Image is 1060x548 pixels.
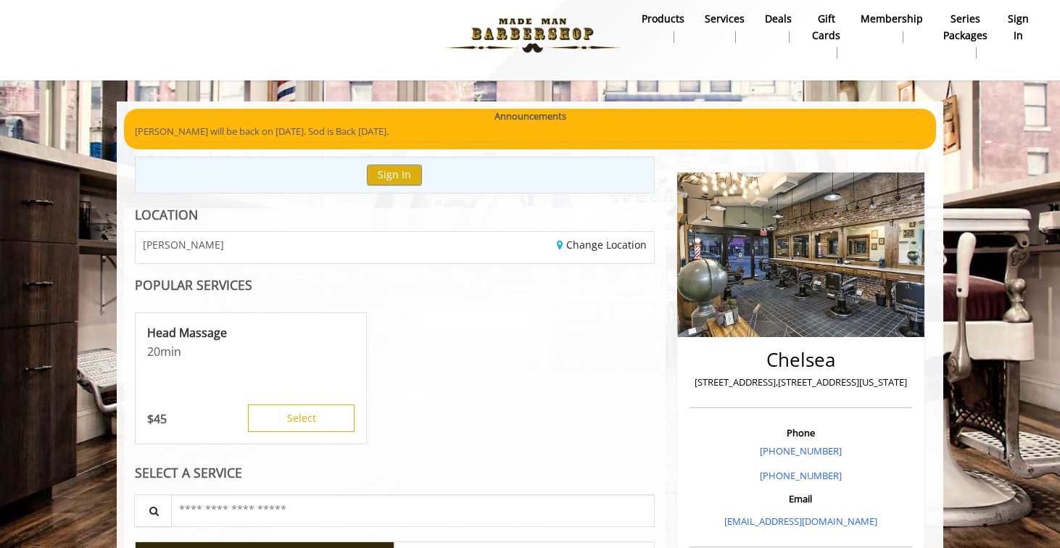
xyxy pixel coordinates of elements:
b: Series packages [943,11,987,43]
b: Deals [765,11,792,27]
h2: Chelsea [693,349,908,370]
p: 20 [147,344,355,360]
span: [PERSON_NAME] [143,239,224,250]
a: sign insign in [998,9,1039,46]
span: min [160,344,181,360]
a: [PHONE_NUMBER] [760,444,842,457]
a: ServicesServices [695,9,755,46]
b: gift cards [812,11,840,43]
a: Productsproducts [632,9,695,46]
button: Sign In [367,165,422,186]
b: POPULAR SERVICES [135,276,252,294]
a: DealsDeals [755,9,802,46]
b: products [642,11,684,27]
p: [PERSON_NAME] will be back on [DATE]. Sod is Back [DATE]. [135,124,925,139]
a: MembershipMembership [850,9,933,46]
b: sign in [1008,11,1029,43]
a: Series packagesSeries packages [933,9,998,62]
p: 45 [147,411,167,427]
b: Announcements [494,109,566,124]
p: Head Massage [147,325,355,341]
div: SELECT A SERVICE [135,466,655,480]
b: Membership [861,11,923,27]
a: [PHONE_NUMBER] [760,469,842,482]
b: Services [705,11,745,27]
h3: Email [693,494,908,504]
a: Gift cardsgift cards [802,9,850,62]
button: Select [248,404,355,432]
a: [EMAIL_ADDRESS][DOMAIN_NAME] [724,515,877,528]
h3: Phone [693,428,908,438]
b: LOCATION [135,206,198,223]
p: [STREET_ADDRESS],[STREET_ADDRESS][US_STATE] [693,375,908,390]
button: Service Search [134,494,172,527]
a: Change Location [557,238,647,252]
span: $ [147,411,154,427]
